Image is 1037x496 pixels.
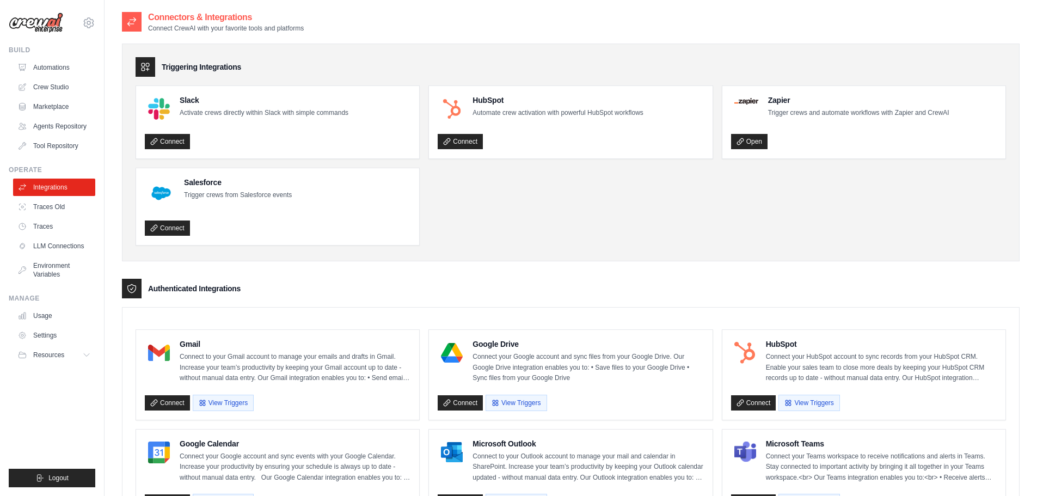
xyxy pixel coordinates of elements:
[162,62,241,72] h3: Triggering Integrations
[180,352,410,384] p: Connect to your Gmail account to manage your emails and drafts in Gmail. Increase your team’s pro...
[441,98,463,120] img: HubSpot Logo
[9,46,95,54] div: Build
[473,438,703,449] h4: Microsoft Outlook
[734,342,756,364] img: HubSpot Logo
[13,118,95,135] a: Agents Repository
[486,395,547,411] button: View Triggers
[145,395,190,411] a: Connect
[768,108,949,119] p: Trigger crews and automate workflows with Zapier and CrewAI
[180,339,410,350] h4: Gmail
[180,108,348,119] p: Activate crews directly within Slack with simple commands
[13,257,95,283] a: Environment Variables
[33,351,64,359] span: Resources
[734,98,758,105] img: Zapier Logo
[148,342,170,364] img: Gmail Logo
[13,78,95,96] a: Crew Studio
[441,342,463,364] img: Google Drive Logo
[13,327,95,344] a: Settings
[13,218,95,235] a: Traces
[13,59,95,76] a: Automations
[473,95,643,106] h4: HubSpot
[145,221,190,236] a: Connect
[9,469,95,487] button: Logout
[778,395,839,411] button: View Triggers
[145,134,190,149] a: Connect
[148,283,241,294] h3: Authenticated Integrations
[13,237,95,255] a: LLM Connections
[473,339,703,350] h4: Google Drive
[184,190,292,201] p: Trigger crews from Salesforce events
[148,11,304,24] h2: Connectors & Integrations
[438,134,483,149] a: Connect
[441,442,463,463] img: Microsoft Outlook Logo
[9,13,63,33] img: Logo
[184,177,292,188] h4: Salesforce
[180,451,410,483] p: Connect your Google account and sync events with your Google Calendar. Increase your productivity...
[13,198,95,216] a: Traces Old
[180,438,410,449] h4: Google Calendar
[734,442,756,463] img: Microsoft Teams Logo
[148,98,170,120] img: Slack Logo
[13,307,95,324] a: Usage
[766,339,997,350] h4: HubSpot
[473,451,703,483] p: Connect to your Outlook account to manage your mail and calendar in SharePoint. Increase your tea...
[13,179,95,196] a: Integrations
[438,395,483,411] a: Connect
[766,438,997,449] h4: Microsoft Teams
[731,134,768,149] a: Open
[473,108,643,119] p: Automate crew activation with powerful HubSpot workflows
[148,442,170,463] img: Google Calendar Logo
[180,95,348,106] h4: Slack
[13,137,95,155] a: Tool Repository
[768,95,949,106] h4: Zapier
[48,474,69,482] span: Logout
[731,395,776,411] a: Connect
[13,98,95,115] a: Marketplace
[148,180,174,206] img: Salesforce Logo
[13,346,95,364] button: Resources
[148,24,304,33] p: Connect CrewAI with your favorite tools and platforms
[473,352,703,384] p: Connect your Google account and sync files from your Google Drive. Our Google Drive integration e...
[9,166,95,174] div: Operate
[766,451,997,483] p: Connect your Teams workspace to receive notifications and alerts in Teams. Stay connected to impo...
[193,395,254,411] button: View Triggers
[9,294,95,303] div: Manage
[766,352,997,384] p: Connect your HubSpot account to sync records from your HubSpot CRM. Enable your sales team to clo...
